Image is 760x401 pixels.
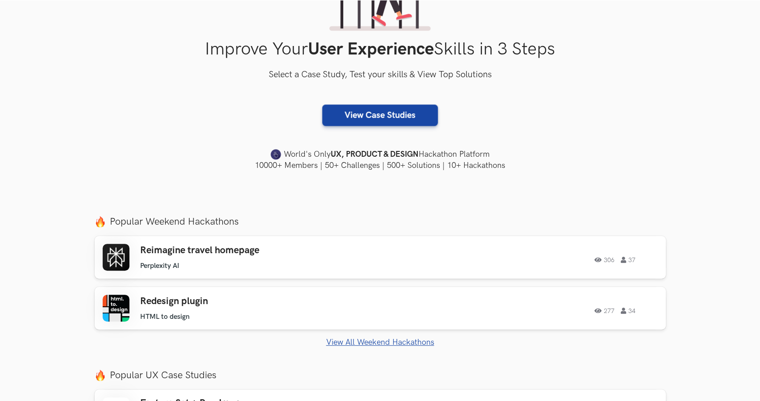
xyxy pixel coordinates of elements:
span: 34 [621,308,635,314]
a: View Case Studies [322,104,438,126]
h4: 10000+ Members | 50+ Challenges | 500+ Solutions | 10+ Hackathons [95,160,666,171]
h3: Select a Case Study, Test your skills & View Top Solutions [95,68,666,82]
h3: Reimagine travel homepage [140,245,394,256]
span: 37 [621,257,635,263]
a: Reimagine travel homepage Perplexity AI 306 37 [95,236,666,279]
h3: Redesign plugin [140,296,394,307]
strong: UX, PRODUCT & DESIGN [331,148,419,161]
li: HTML to design [140,313,190,321]
img: fire.png [95,216,106,227]
span: 277 [594,308,615,314]
a: View All Weekend Hackathons [95,338,666,347]
strong: User Experience [308,39,434,60]
label: Popular UX Case Studies [95,369,666,381]
li: Perplexity AI [140,262,179,270]
img: fire.png [95,370,106,381]
h1: Improve Your Skills in 3 Steps [95,39,666,60]
img: uxhack-favicon-image.png [270,149,281,160]
a: Redesign plugin HTML to design 277 34 [95,287,666,330]
h4: World's Only Hackathon Platform [95,148,666,161]
label: Popular Weekend Hackathons [95,216,666,228]
span: 306 [594,257,615,263]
